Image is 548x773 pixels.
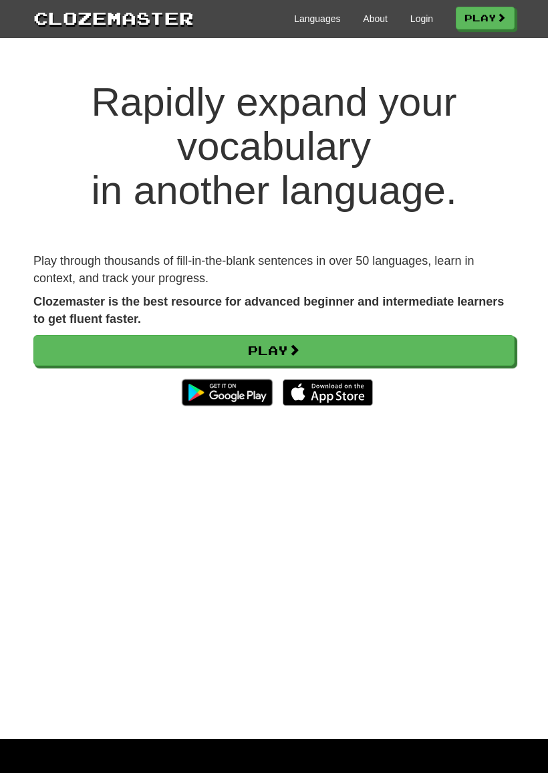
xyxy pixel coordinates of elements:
[33,253,515,287] p: Play through thousands of fill-in-the-blank sentences in over 50 languages, learn in context, and...
[33,5,194,30] a: Clozemaster
[294,12,340,25] a: Languages
[283,379,373,406] img: Download_on_the_App_Store_Badge_US-UK_135x40-25178aeef6eb6b83b96f5f2d004eda3bffbb37122de64afbaef7...
[33,295,504,326] strong: Clozemaster is the best resource for advanced beginner and intermediate learners to get fluent fa...
[175,372,279,413] img: Get it on Google Play
[33,335,515,366] a: Play
[410,12,433,25] a: Login
[363,12,388,25] a: About
[456,7,515,29] a: Play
